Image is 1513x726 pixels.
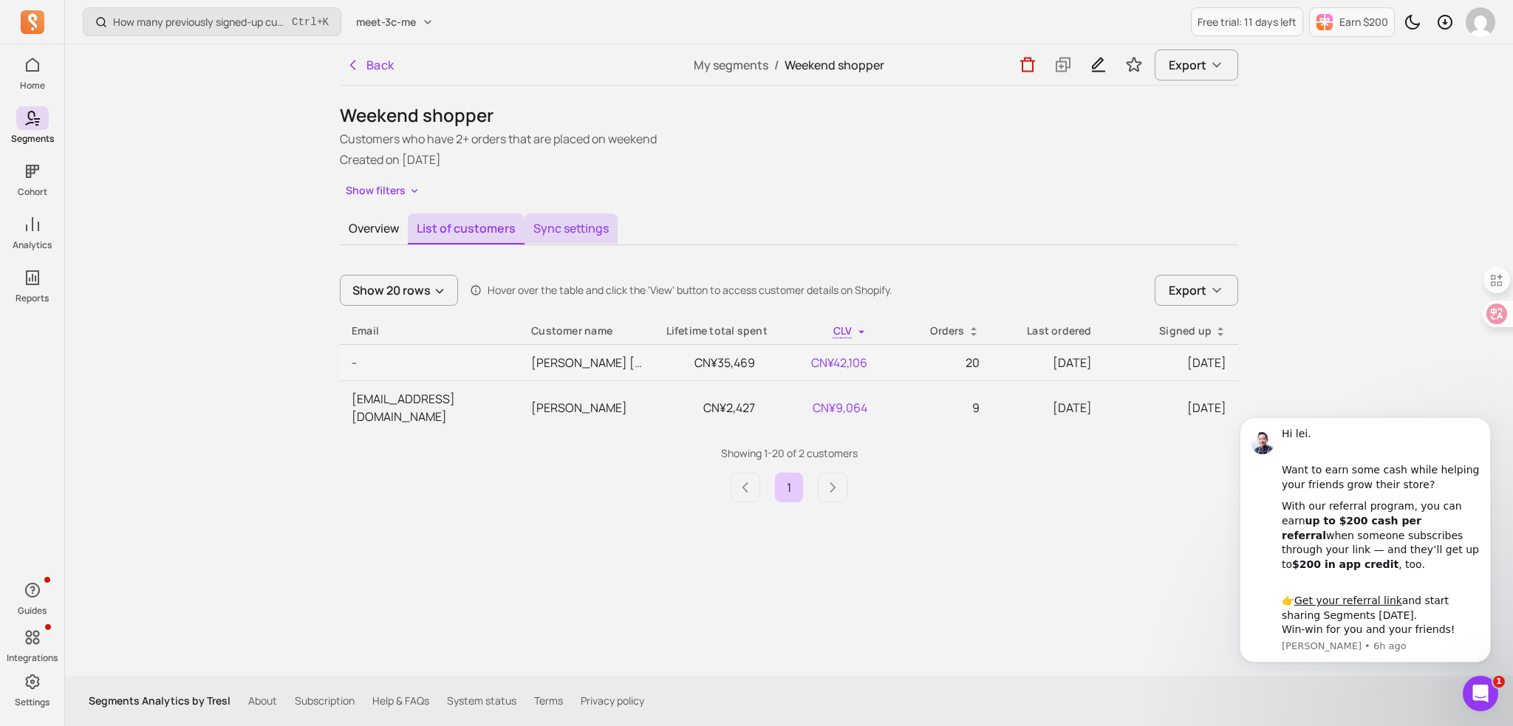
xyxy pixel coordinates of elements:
p: Hover over the table and click the 'View' button to access customer details on Shopify. [488,283,892,298]
a: Open in help center [195,621,313,633]
span: 😃 [281,573,303,603]
td: [EMAIL_ADDRESS][DOMAIN_NAME] [340,380,519,434]
td: CN¥9,064 [767,380,879,434]
p: Customers who have 2+ orders that are placed on weekend [340,130,1238,148]
button: Earn $200 [1309,7,1395,37]
div: Email [352,323,508,338]
p: Showing 1-20 of 2 customers [340,446,1238,461]
button: go back [10,6,38,34]
button: Back [340,50,400,80]
button: 1 [775,473,803,502]
p: [PERSON_NAME] [531,399,642,417]
p: Guides [18,605,47,617]
button: Overview [340,213,408,243]
div: Did this answer your question? [18,558,491,575]
iframe: Intercom notifications message [1217,404,1513,671]
td: CN¥42,106 [767,344,879,380]
a: Help & FAQs [372,694,429,708]
a: Free trial: 11 days left [1191,7,1303,36]
button: Export [1155,275,1238,306]
button: List of customers [408,213,525,244]
span: 😞 [205,573,226,603]
p: Segments Analytics by Tresl [89,694,230,708]
button: Collapse window [444,6,472,34]
span: neutral face reaction [235,573,273,603]
button: Toggle dark mode [1398,7,1427,37]
p: Settings [15,696,49,708]
p: Analytics [13,239,52,251]
div: Signed up [1116,323,1226,338]
p: [DATE] [1003,399,1092,417]
a: Privacy policy [581,694,644,708]
p: Cohort [18,186,47,198]
span: meet-3c-me [356,15,416,30]
kbd: K [323,16,329,28]
p: Home [20,80,45,92]
iframe: Intercom live chat [1463,676,1498,711]
a: System status [447,694,516,708]
a: My segments [694,57,768,73]
span: disappointed reaction [197,573,235,603]
div: Close [472,6,499,32]
td: CN¥35,469 [655,344,767,380]
img: avatar [1466,7,1495,37]
button: meet-3c-me [347,9,443,35]
td: CN¥2,427 [655,380,767,434]
a: Subscription [295,694,355,708]
p: [DATE] [1116,354,1226,371]
p: Integrations [7,652,58,664]
p: Segments [11,133,54,145]
p: [DATE] [1003,354,1092,371]
span: / [768,57,785,73]
div: Last ordered [1003,323,1092,338]
button: Sync settings [525,213,618,244]
button: How many previously signed-up customers placed their first order this period?Ctrl+K [83,7,341,36]
button: Next page [818,473,847,502]
button: Toggle favorite [1119,50,1149,80]
a: Terms [534,694,563,708]
td: 9 [879,380,991,434]
span: Export [1169,56,1206,74]
td: - [340,344,519,380]
button: Show 20 rows [340,275,458,306]
div: Lifetime total spent [666,323,755,338]
p: Customer name [531,323,642,338]
p: [PERSON_NAME] [PERSON_NAME] [531,354,642,371]
p: Reports [16,292,49,304]
p: How many previously signed-up customers placed their first order this period? [113,15,286,30]
button: Guides [16,575,49,620]
span: + [292,14,329,30]
button: Show filters [340,180,426,202]
span: 😐 [243,573,264,603]
div: Orders [891,323,980,338]
span: CLV [833,323,853,338]
td: 20 [879,344,991,380]
button: Previous page [731,473,760,502]
button: Export [1155,49,1238,81]
a: About [248,694,277,708]
span: Weekend shopper [785,57,884,73]
kbd: Ctrl [292,15,317,30]
p: [DATE] [1116,399,1226,417]
p: Created on [DATE] [340,151,1238,168]
span: Export [1169,281,1206,299]
p: Earn $200 [1339,15,1388,30]
span: 1 [1493,676,1505,688]
p: Free trial: 11 days left [1198,15,1297,30]
h1: Weekend shopper [340,103,1238,127]
span: smiley reaction [273,573,312,603]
